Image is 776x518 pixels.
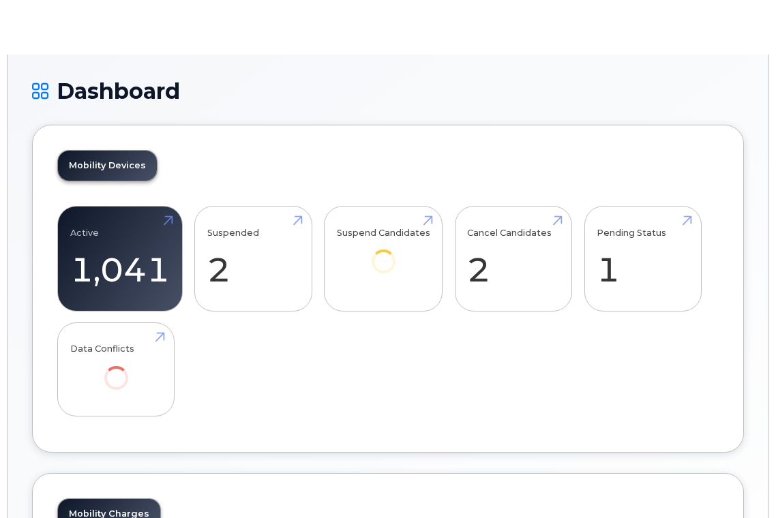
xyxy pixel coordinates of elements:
[207,214,299,304] a: Suspended 2
[70,214,170,304] a: Active 1,041
[70,330,162,408] a: Data Conflicts
[337,214,430,292] a: Suspend Candidates
[467,214,559,304] a: Cancel Candidates 2
[58,151,157,181] a: Mobility Devices
[597,214,689,304] a: Pending Status 1
[32,79,744,103] h1: Dashboard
